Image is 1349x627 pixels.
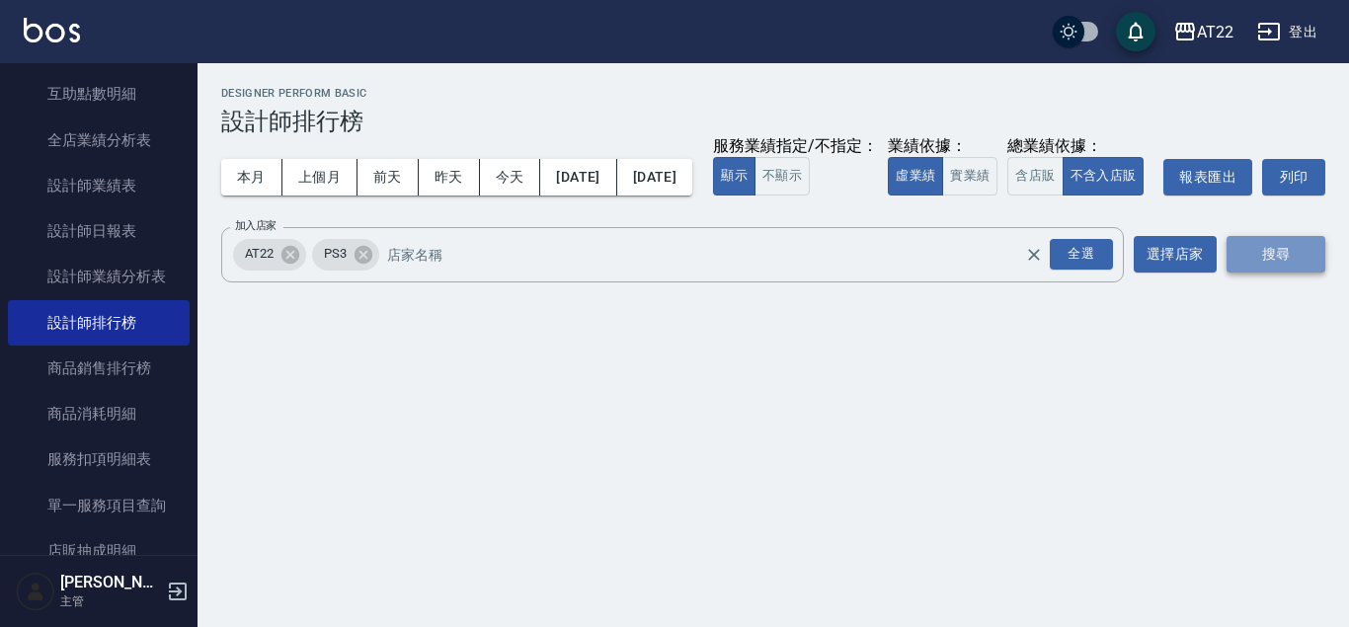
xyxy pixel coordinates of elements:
button: Clear [1020,241,1048,269]
button: 列印 [1262,159,1325,196]
h5: [PERSON_NAME] [60,573,161,592]
span: AT22 [233,244,285,264]
button: 本月 [221,159,282,196]
button: 顯示 [713,157,755,196]
h2: Designer Perform Basic [221,87,1325,100]
div: 全選 [1050,239,1113,270]
button: [DATE] [617,159,692,196]
a: 互助點數明細 [8,71,190,117]
h3: 設計師排行榜 [221,108,1325,135]
div: AT22 [233,239,306,271]
div: AT22 [1197,20,1233,44]
button: 不顯示 [754,157,810,196]
button: 昨天 [419,159,480,196]
button: 不含入店販 [1063,157,1145,196]
button: Open [1046,235,1117,274]
span: PS3 [312,244,358,264]
a: 設計師業績分析表 [8,254,190,299]
button: 報表匯出 [1163,159,1252,196]
button: [DATE] [540,159,616,196]
a: 商品消耗明細 [8,391,190,436]
button: 實業績 [942,157,997,196]
div: 業績依據： [888,136,997,157]
button: 搜尋 [1227,236,1325,273]
button: 選擇店家 [1134,236,1217,273]
button: 虛業績 [888,157,943,196]
a: 單一服務項目查詢 [8,483,190,528]
button: 登出 [1249,14,1325,50]
a: 服務扣項明細表 [8,436,190,482]
input: 店家名稱 [382,237,1060,272]
div: PS3 [312,239,379,271]
a: 全店業績分析表 [8,118,190,163]
a: 商品銷售排行榜 [8,346,190,391]
div: 服務業績指定/不指定： [713,136,878,157]
a: 設計師日報表 [8,208,190,254]
div: 總業績依據： [1007,136,1153,157]
button: 今天 [480,159,541,196]
label: 加入店家 [235,218,277,233]
img: Logo [24,18,80,42]
a: 設計師業績表 [8,163,190,208]
button: 上個月 [282,159,357,196]
button: 含店販 [1007,157,1063,196]
button: 前天 [357,159,419,196]
a: 設計師排行榜 [8,300,190,346]
button: AT22 [1165,12,1241,52]
p: 主管 [60,592,161,610]
img: Person [16,572,55,611]
button: save [1116,12,1155,51]
a: 店販抽成明細 [8,528,190,574]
